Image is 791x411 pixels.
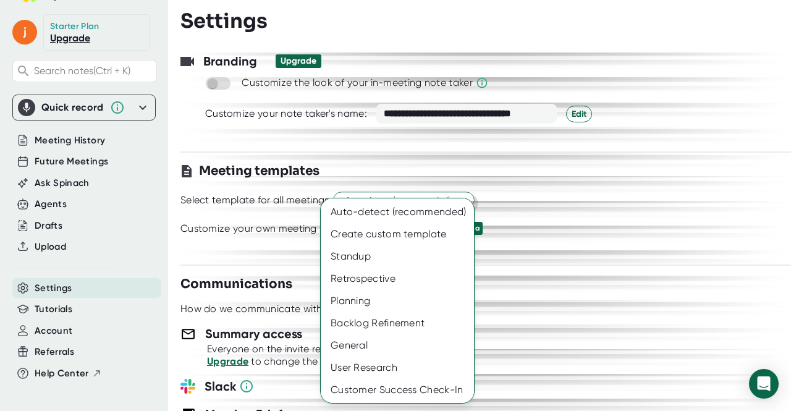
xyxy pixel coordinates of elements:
[321,334,483,357] div: General
[321,290,483,312] div: Planning
[749,369,779,399] div: Open Intercom Messenger
[321,357,483,379] div: User Research
[321,268,483,290] div: Retrospective
[321,379,483,401] div: Customer Success Check-In
[321,245,483,268] div: Standup
[321,312,483,334] div: Backlog Refinement
[321,223,483,245] div: Create custom template
[321,201,483,223] div: Auto-detect (recommended)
